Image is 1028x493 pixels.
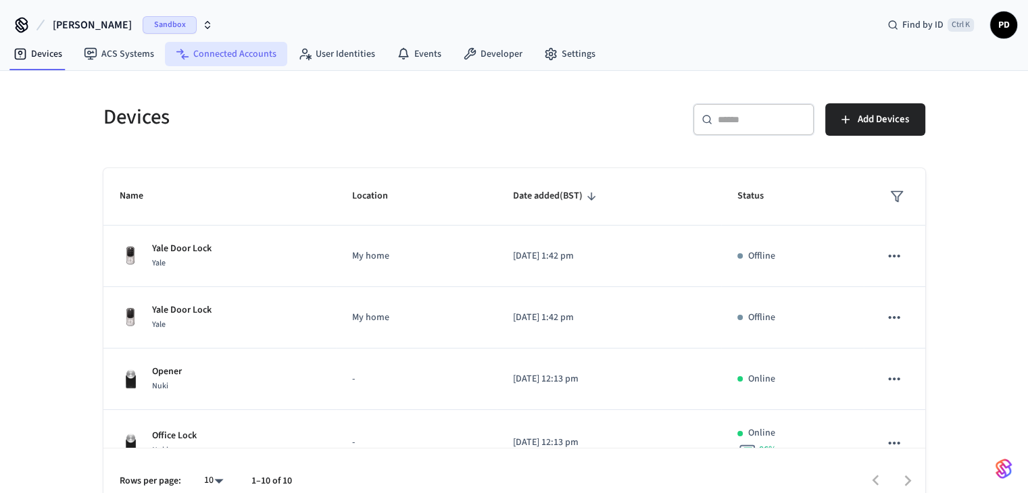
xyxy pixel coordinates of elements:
h5: Devices [103,103,506,131]
span: Add Devices [858,111,909,128]
p: My home [352,311,481,325]
span: Sandbox [143,16,197,34]
a: User Identities [287,42,386,66]
a: ACS Systems [73,42,165,66]
p: Office Lock [152,429,197,443]
p: Yale Door Lock [152,242,212,256]
p: [DATE] 1:42 pm [513,249,705,263]
p: Yale Door Lock [152,303,212,317]
p: - [352,372,481,386]
p: Offline [748,249,775,263]
a: Developer [452,42,533,66]
span: [PERSON_NAME] [53,17,132,33]
span: Location [352,186,406,207]
p: 1–10 of 10 [251,474,292,488]
p: - [352,436,481,450]
span: Status [737,186,781,207]
span: Yale [152,319,166,330]
p: Opener [152,365,182,379]
span: Name [120,186,161,207]
img: Yale Assure Touchscreen Wifi Smart Lock, Satin Nickel, Front [120,245,141,267]
div: 10 [197,471,230,490]
p: [DATE] 1:42 pm [513,311,705,325]
div: Find by IDCtrl K [877,13,985,37]
a: Events [386,42,452,66]
a: Settings [533,42,606,66]
p: Online [748,426,775,440]
span: Ctrl K [948,18,974,32]
a: Devices [3,42,73,66]
p: Offline [748,311,775,325]
span: PD [992,13,1016,37]
p: My home [352,249,481,263]
span: Yale [152,257,166,269]
span: Find by ID [902,18,944,32]
img: SeamLogoGradient.69752ec5.svg [996,458,1012,479]
span: Nuki [152,380,168,392]
a: Connected Accounts [165,42,287,66]
span: 86 % [759,443,777,457]
img: Yale Assure Touchscreen Wifi Smart Lock, Satin Nickel, Front [120,307,141,328]
button: Add Devices [825,103,925,136]
button: PD [990,11,1017,38]
p: Rows per page: [120,474,181,488]
span: Date added(BST) [513,186,600,207]
span: Nuki [152,444,168,456]
img: Nuki Smart Lock 3.0 Pro Black, Front [120,432,141,454]
img: Nuki Smart Lock 3.0 Pro Black, Front [120,368,141,390]
p: [DATE] 12:13 pm [513,372,705,386]
p: Online [748,372,775,386]
p: [DATE] 12:13 pm [513,436,705,450]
